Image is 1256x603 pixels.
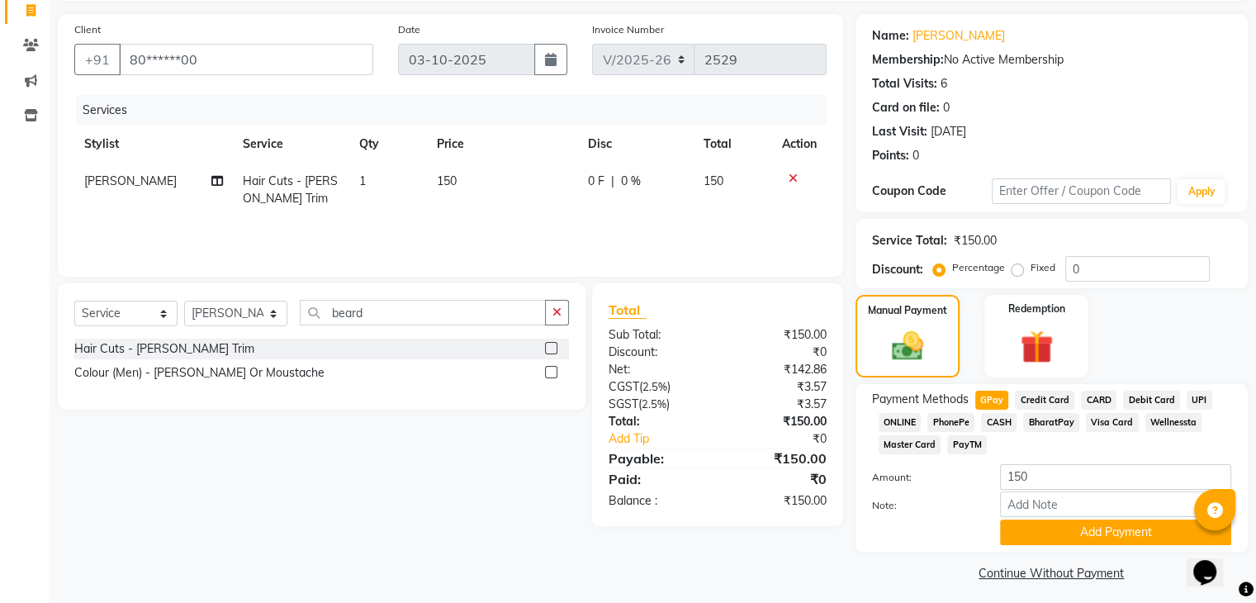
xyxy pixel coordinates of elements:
div: ₹3.57 [718,378,839,396]
div: ₹142.86 [718,361,839,378]
span: CGST [609,379,639,394]
div: Service Total: [872,232,947,249]
input: Search or Scan [300,300,546,325]
span: | [611,173,614,190]
div: Total: [596,413,718,430]
button: Add Payment [1000,520,1231,545]
div: ( ) [596,378,718,396]
span: PayTM [947,435,987,454]
th: Qty [349,126,427,163]
div: ₹150.00 [718,413,839,430]
span: BharatPay [1023,413,1079,432]
div: Colour (Men) - [PERSON_NAME] Or Moustache [74,364,325,382]
span: 0 % [621,173,641,190]
div: Membership: [872,51,944,69]
label: Date [398,22,420,37]
div: Coupon Code [872,183,992,200]
th: Service [233,126,349,163]
span: 2.5% [642,380,667,393]
span: CARD [1081,391,1116,410]
div: Net: [596,361,718,378]
label: Note: [860,498,988,513]
div: Last Visit: [872,123,927,140]
th: Action [772,126,827,163]
span: Wellnessta [1145,413,1202,432]
div: Hair Cuts - [PERSON_NAME] Trim [74,340,254,358]
div: Card on file: [872,99,940,116]
label: Redemption [1008,301,1065,316]
span: [PERSON_NAME] [84,173,177,188]
span: 2.5% [642,397,666,411]
span: Payment Methods [872,391,969,408]
div: ₹3.57 [718,396,839,413]
span: SGST [609,396,638,411]
div: Name: [872,27,909,45]
img: _gift.svg [1010,326,1064,368]
div: No Active Membership [872,51,1231,69]
img: _cash.svg [882,328,933,364]
span: GPay [975,391,1009,410]
span: 150 [704,173,723,188]
th: Disc [578,126,694,163]
span: CASH [981,413,1017,432]
label: Client [74,22,101,37]
span: 1 [359,173,366,188]
div: Services [76,95,839,126]
div: Discount: [872,261,923,278]
button: +91 [74,44,121,75]
label: Amount: [860,470,988,485]
input: Enter Offer / Coupon Code [992,178,1172,204]
div: 0 [943,99,950,116]
th: Total [694,126,772,163]
span: UPI [1187,391,1212,410]
div: Paid: [596,469,718,489]
input: Add Note [1000,491,1231,517]
div: ( ) [596,396,718,413]
div: ₹150.00 [718,326,839,344]
a: Add Tip [596,430,737,448]
div: Payable: [596,449,718,468]
input: Amount [1000,464,1231,490]
div: ₹0 [737,430,838,448]
div: 6 [941,75,947,93]
div: [DATE] [931,123,966,140]
div: ₹0 [718,469,839,489]
label: Manual Payment [868,303,947,318]
span: Credit Card [1015,391,1074,410]
div: Discount: [596,344,718,361]
span: Visa Card [1086,413,1139,432]
a: Continue Without Payment [859,565,1244,582]
div: ₹0 [718,344,839,361]
input: Search by Name/Mobile/Email/Code [119,44,373,75]
span: PhonePe [927,413,974,432]
div: Balance : [596,492,718,510]
span: Total [609,301,647,319]
iframe: chat widget [1187,537,1239,586]
a: [PERSON_NAME] [912,27,1005,45]
span: 150 [437,173,457,188]
span: 0 F [588,173,604,190]
span: Hair Cuts - [PERSON_NAME] Trim [243,173,338,206]
span: Master Card [879,435,941,454]
span: ONLINE [879,413,922,432]
div: ₹150.00 [718,492,839,510]
th: Price [427,126,578,163]
div: Sub Total: [596,326,718,344]
div: Total Visits: [872,75,937,93]
label: Percentage [952,260,1005,275]
label: Fixed [1031,260,1055,275]
button: Apply [1178,179,1225,204]
th: Stylist [74,126,233,163]
span: Debit Card [1123,391,1180,410]
label: Invoice Number [592,22,664,37]
div: ₹150.00 [718,449,839,468]
div: Points: [872,147,909,164]
div: 0 [912,147,919,164]
div: ₹150.00 [954,232,997,249]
